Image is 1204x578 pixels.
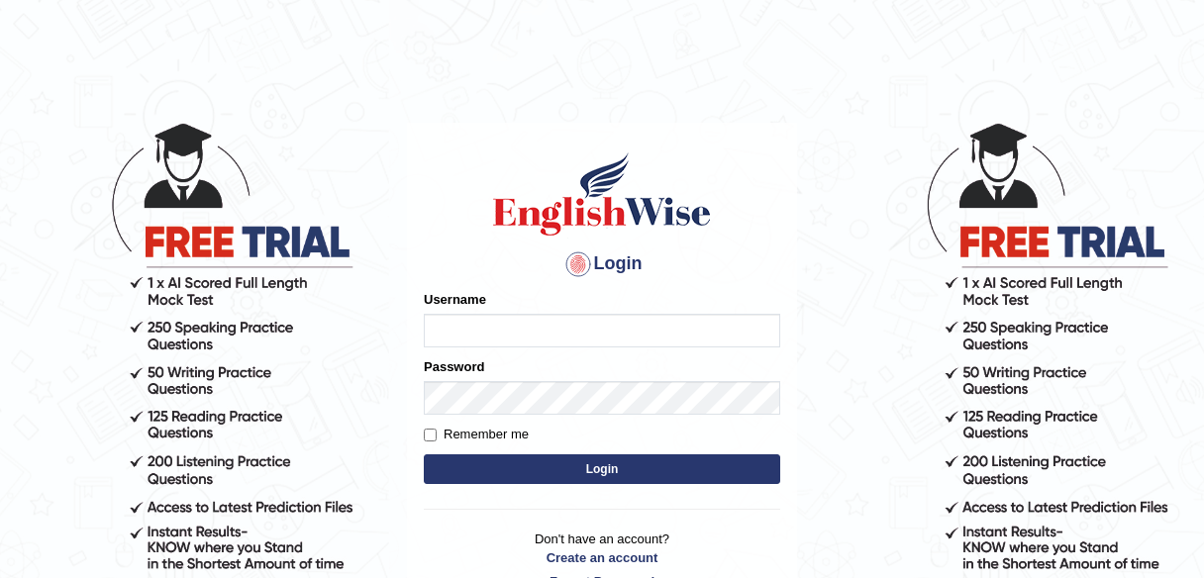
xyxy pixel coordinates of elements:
[424,290,486,309] label: Username
[424,357,484,376] label: Password
[424,548,780,567] a: Create an account
[489,149,715,239] img: Logo of English Wise sign in for intelligent practice with AI
[424,454,780,484] button: Login
[424,425,529,444] label: Remember me
[424,248,780,280] h4: Login
[424,429,437,441] input: Remember me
